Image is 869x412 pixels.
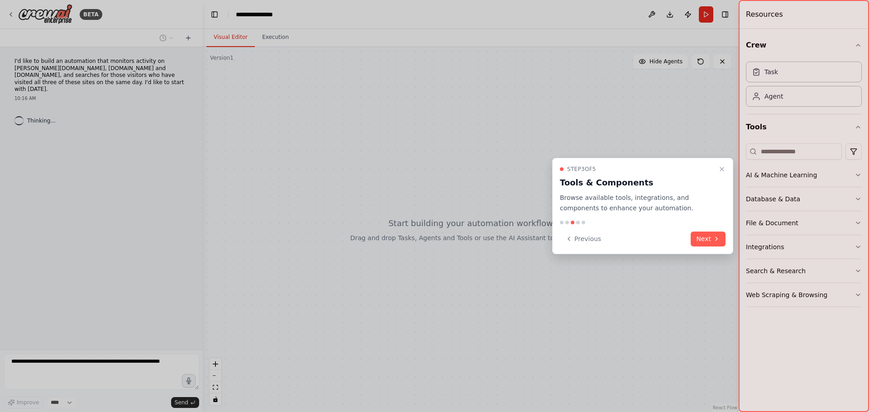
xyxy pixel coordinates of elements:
button: Next [691,232,726,246]
p: Browse available tools, integrations, and components to enhance your automation. [560,193,715,213]
button: Close walkthrough [716,164,727,175]
span: Step 3 of 5 [567,166,596,173]
h3: Tools & Components [560,176,715,189]
button: Hide left sidebar [208,8,221,21]
button: Previous [560,232,606,246]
